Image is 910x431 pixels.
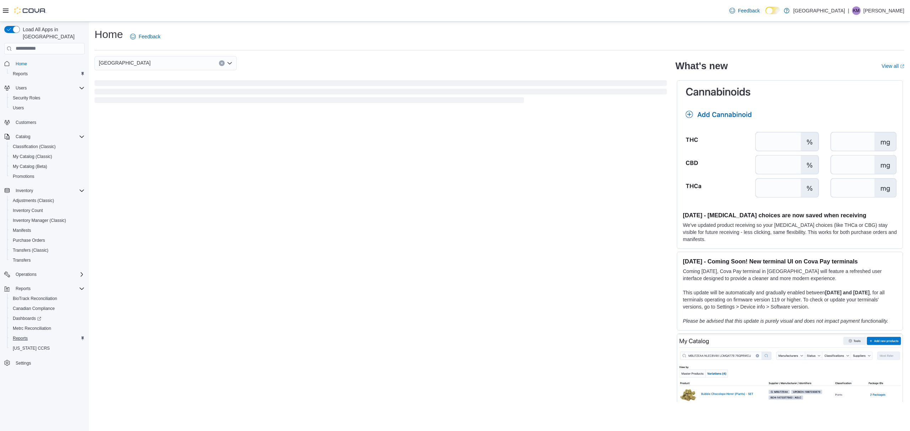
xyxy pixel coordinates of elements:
a: Manifests [10,226,34,235]
button: Inventory [13,186,36,195]
span: Transfers [10,256,85,264]
span: Reports [10,334,85,343]
img: Cova [14,7,46,14]
a: Home [13,60,30,68]
span: Transfers (Classic) [10,246,85,255]
a: Customers [13,118,39,127]
a: Purchase Orders [10,236,48,245]
a: Transfers [10,256,33,264]
span: Operations [13,270,85,279]
button: Transfers (Classic) [7,245,87,255]
span: My Catalog (Beta) [13,164,47,169]
span: Washington CCRS [10,344,85,353]
button: Security Roles [7,93,87,103]
h2: What's new [675,60,728,72]
a: Users [10,104,27,112]
span: Inventory [13,186,85,195]
button: Users [7,103,87,113]
p: Coming [DATE], Cova Pay terminal in [GEOGRAPHIC_DATA] will feature a refreshed user interface des... [683,268,897,282]
span: Feedback [738,7,760,14]
span: BioTrack Reconciliation [10,294,85,303]
h3: [DATE] - [MEDICAL_DATA] choices are now saved when receiving [683,212,897,219]
span: Inventory Manager (Classic) [10,216,85,225]
a: My Catalog (Beta) [10,162,50,171]
a: View allExternal link [882,63,904,69]
span: BioTrack Reconciliation [13,296,57,301]
span: Purchase Orders [10,236,85,245]
a: Feedback [727,4,762,18]
span: Classification (Classic) [10,142,85,151]
span: [GEOGRAPHIC_DATA] [99,59,151,67]
span: Manifests [10,226,85,235]
span: KM [853,6,860,15]
button: Reports [7,69,87,79]
a: Adjustments (Classic) [10,196,57,205]
a: My Catalog (Classic) [10,152,55,161]
strong: [DATE] and [DATE] [825,290,869,295]
button: Promotions [7,171,87,181]
em: Please be advised that this update is purely visual and does not impact payment functionality. [683,318,888,324]
button: Inventory [1,186,87,196]
button: Clear input [219,60,225,66]
button: Adjustments (Classic) [7,196,87,206]
span: Reports [13,71,28,77]
span: Manifests [13,228,31,233]
span: Inventory Count [10,206,85,215]
button: Purchase Orders [7,235,87,245]
span: My Catalog (Classic) [13,154,52,159]
button: [US_STATE] CCRS [7,343,87,353]
span: My Catalog (Classic) [10,152,85,161]
span: Dashboards [10,314,85,323]
button: My Catalog (Classic) [7,152,87,162]
button: Operations [1,269,87,279]
a: Inventory Count [10,206,46,215]
span: Catalog [16,134,30,140]
span: Security Roles [10,94,85,102]
button: Users [13,84,30,92]
span: Security Roles [13,95,40,101]
span: Canadian Compliance [13,306,55,311]
button: Classification (Classic) [7,142,87,152]
a: Classification (Classic) [10,142,59,151]
span: Customers [13,118,85,127]
span: Inventory Count [13,208,43,213]
button: My Catalog (Beta) [7,162,87,171]
div: Kris Miller [852,6,861,15]
span: Users [16,85,27,91]
a: Metrc Reconciliation [10,324,54,333]
span: Transfers [13,257,31,263]
nav: Complex example [4,56,85,387]
a: [US_STATE] CCRS [10,344,53,353]
button: Inventory Count [7,206,87,215]
button: Inventory Manager (Classic) [7,215,87,225]
span: [US_STATE] CCRS [13,345,50,351]
span: Canadian Compliance [10,304,85,313]
span: Home [16,61,27,67]
span: Adjustments (Classic) [10,196,85,205]
input: Dark Mode [765,7,780,14]
button: Canadian Compliance [7,304,87,313]
span: Promotions [10,172,85,181]
span: Customers [16,120,36,125]
a: Security Roles [10,94,43,102]
span: Users [13,84,85,92]
a: Dashboards [7,313,87,323]
button: Home [1,59,87,69]
button: Catalog [13,132,33,141]
span: Catalog [13,132,85,141]
a: Settings [13,359,34,367]
span: Inventory Manager (Classic) [13,218,66,223]
p: [GEOGRAPHIC_DATA] [793,6,845,15]
span: Metrc Reconciliation [10,324,85,333]
a: Reports [10,334,31,343]
button: Reports [7,333,87,343]
button: Settings [1,358,87,368]
p: This update will be automatically and gradually enabled between , for all terminals operating on ... [683,289,897,310]
a: Canadian Compliance [10,304,58,313]
span: Reports [13,335,28,341]
p: [PERSON_NAME] [863,6,904,15]
span: Load All Apps in [GEOGRAPHIC_DATA] [20,26,85,40]
svg: External link [900,64,904,69]
span: Users [13,105,24,111]
span: Users [10,104,85,112]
